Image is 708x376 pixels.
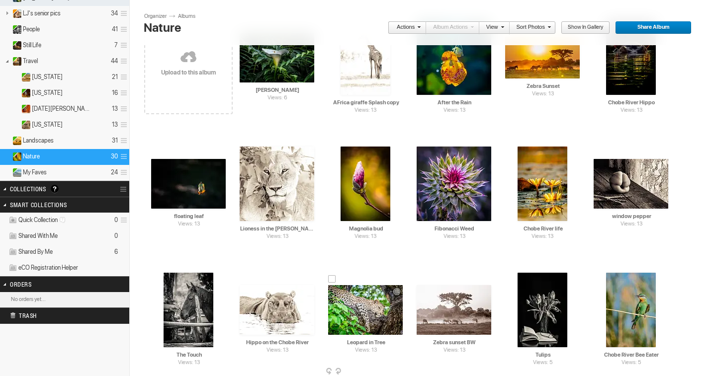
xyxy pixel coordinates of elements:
[23,9,61,17] span: LJ's senior pics
[328,224,404,233] input: Magnolia bud
[10,181,93,196] h2: Collections
[388,21,421,34] a: Actions
[606,273,656,347] img: Chobe_River_life-5_copy.webp
[8,137,22,145] ins: Public Album
[417,106,492,115] span: Views: 13
[240,285,314,335] img: Safari_2022-4.webp
[17,89,31,97] ins: Public Album
[505,350,581,359] input: Tulips
[151,220,227,228] span: Views: 13
[479,21,504,34] a: View
[164,273,213,347] img: The_Touch.webp
[151,212,227,221] input: floating leaf
[505,90,581,98] span: Views: 13
[615,21,685,34] span: Share Album
[341,232,391,241] span: Views: 13
[1,152,10,160] a: Collapse
[594,220,669,228] span: Views: 13
[417,338,492,347] input: Zebra sunset BW
[328,338,404,347] input: Leopard in Tree
[120,182,129,196] a: Collection Options
[518,359,568,367] span: Views: 5
[240,94,315,102] span: Views: 6
[10,277,93,292] h2: Orders
[505,37,580,78] img: Zebra_Sun_copy.webp
[10,308,102,323] h2: Trash
[606,359,657,367] span: Views: 5
[8,152,22,161] ins: Public Album
[8,168,22,177] ins: Public Album
[32,89,63,97] span: Utah
[151,159,226,209] img: floating_leaf.webp
[10,86,19,94] a: Expand
[1,137,10,144] a: Expand
[17,105,31,113] ins: Public Album
[341,20,390,95] img: AFrica_giraffe_Splash_copy.webp
[561,21,603,34] span: Show in Gallery
[23,168,47,176] span: My Faves
[594,159,668,209] img: window_pepper_copy.webp
[10,118,19,126] a: Expand
[11,296,46,302] b: No orders yet...
[1,41,10,49] a: Expand
[32,73,63,81] span: Colorado
[417,232,492,241] span: Views: 13
[8,25,22,34] ins: Public Album
[8,232,17,240] img: ico_album_coll.png
[606,106,657,115] span: Views: 13
[240,346,315,355] span: Views: 13
[23,152,40,160] span: Nature
[505,224,581,233] input: Chobe River life
[164,359,214,367] span: Views: 13
[18,216,69,224] span: Quick Collection
[8,9,22,18] ins: Unlisted Album
[417,147,491,221] img: Fibonacci_Weed-1_copy.webp
[32,121,63,129] span: New Mexico
[8,216,17,225] img: ico_album_quick.png
[341,106,391,115] span: Views: 13
[8,248,17,256] img: ico_album_coll.png
[240,232,315,241] span: Views: 13
[417,98,492,107] input: After the Rain
[32,105,93,113] span: San Miguel de Allende, MX
[240,85,315,94] input: Calla Lily
[240,224,315,233] input: Lioness in the Bush
[417,224,492,233] input: Fibonacci Weed
[341,147,390,221] img: Magnolia_bud.webp
[18,264,78,272] span: eCO Registration Helper
[23,57,38,65] span: Travel
[328,98,404,107] input: AFrica giraffe Splash copy
[518,273,567,347] img: Tulips_copy.webp
[23,137,54,145] span: Landscapes
[240,338,315,347] input: Hippo on the Chobe River
[10,102,19,110] a: Expand
[240,33,314,82] img: Calla_Lily.webp
[594,212,669,221] input: window pepper
[594,350,669,359] input: Chobe River Bee Eater
[151,350,227,359] input: The Touch
[328,346,404,355] span: Views: 13
[176,12,205,20] a: Albums
[1,168,10,176] a: Expand
[417,20,491,95] img: After_the_Rain-1.webp
[505,81,581,90] input: Zebra Sunset
[8,57,22,66] ins: Public Album
[518,147,567,221] img: Chobe_River_life_copy.webp
[18,248,53,256] span: Shared By Me
[606,20,656,95] img: Chobe_River_life-6_copy.webp
[1,25,10,33] a: Expand
[23,41,41,49] span: Still Life
[240,147,314,221] img: Lioness_in_the_Bush.webp
[417,285,491,335] img: Zebra_sunset_BW_copy.webp
[23,25,40,33] span: People
[17,121,31,129] ins: Public Album
[17,73,31,81] ins: Public Album
[510,21,551,34] a: Sort Photos
[8,264,17,272] img: ico_album_coll.png
[328,285,403,335] img: Leopard_in_Tree_copy.webp
[417,346,492,355] span: Views: 13
[561,21,610,34] a: Show in Gallery
[426,21,474,34] a: Album Actions
[10,197,93,212] h2: Smart Collections
[8,41,22,50] ins: Public Album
